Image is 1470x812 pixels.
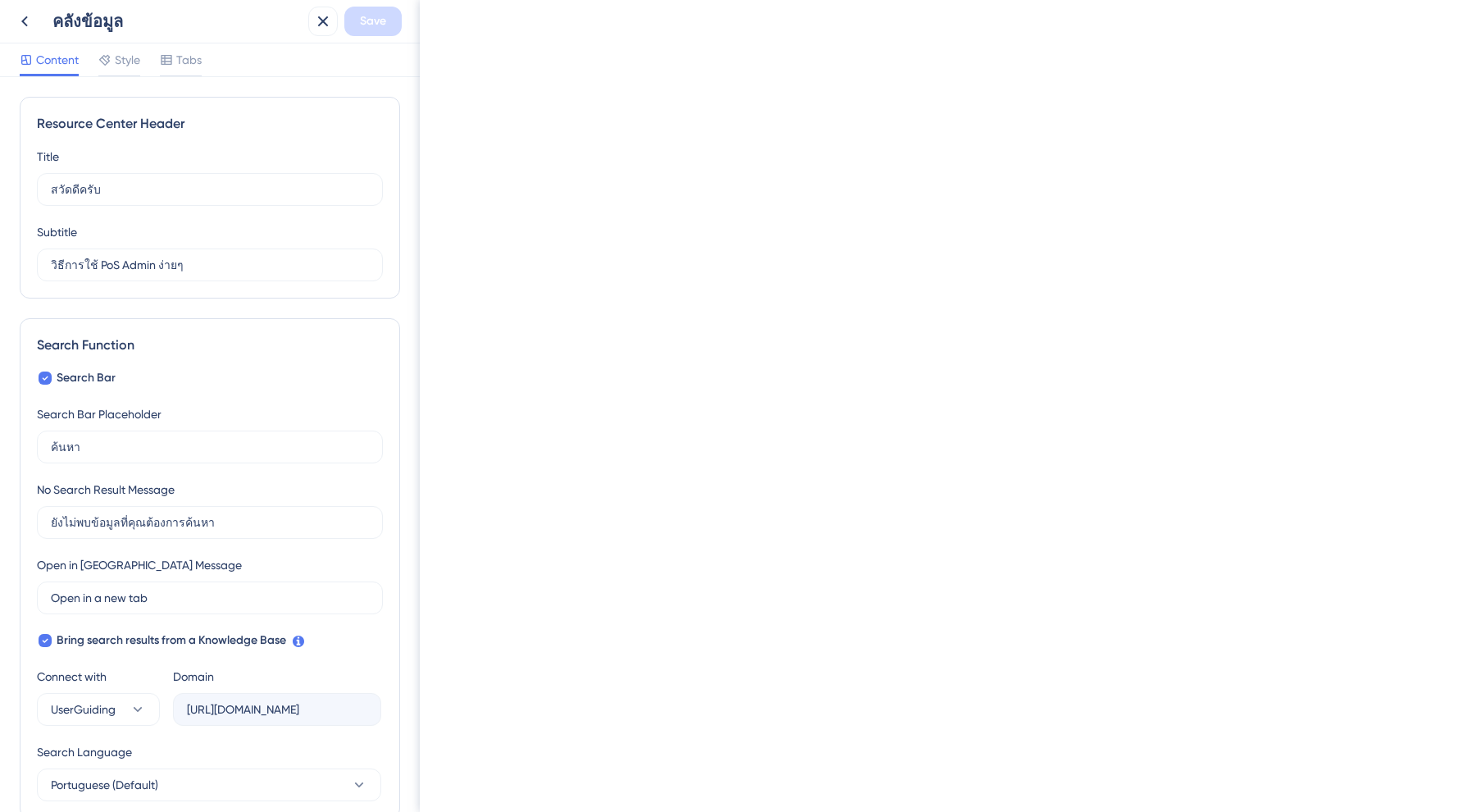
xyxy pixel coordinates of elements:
[51,256,369,274] input: Description
[37,222,77,242] div: Subtitle
[57,368,116,388] span: Search Bar
[51,438,369,456] input: ค้นหา
[36,50,79,70] span: Content
[37,147,59,167] div: Title
[51,513,369,531] input: ยังไม่พบข้อมูลที่คุณต้องการค้นหา
[51,700,116,719] span: UserGuiding
[37,667,160,687] div: Connect with
[360,11,386,31] span: Save
[57,631,286,650] span: Bring search results from a Knowledge Base
[51,180,369,198] input: Title
[52,10,302,33] div: คลังข้อมูล
[37,769,381,801] button: Portuguese (Default)
[187,700,367,718] input: company.help.userguiding.com
[37,480,175,500] div: No Search Result Message
[115,50,140,70] span: Style
[37,693,160,726] button: UserGuiding
[344,7,402,36] button: Save
[37,555,242,575] div: Open in [GEOGRAPHIC_DATA] Message
[176,50,202,70] span: Tabs
[37,335,383,355] div: Search Function
[37,114,383,134] div: Resource Center Header
[51,589,369,607] input: Open in a new tab
[51,775,158,795] span: Portuguese (Default)
[173,667,214,687] div: Domain
[37,742,132,762] span: Search Language
[37,404,162,424] div: Search Bar Placeholder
